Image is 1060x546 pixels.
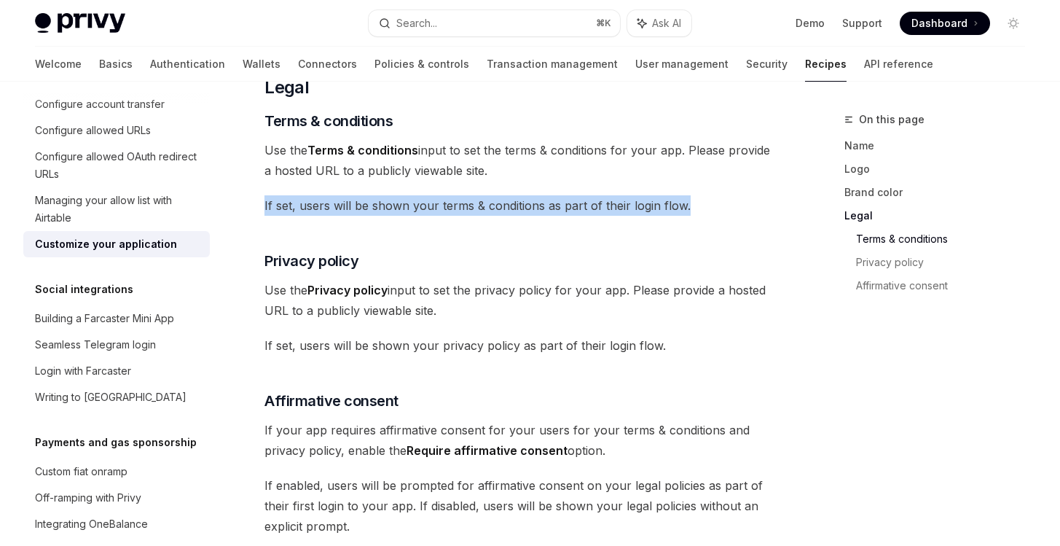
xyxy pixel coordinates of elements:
[407,443,568,458] strong: Require affirmative consent
[805,47,847,82] a: Recipes
[264,251,358,271] span: Privacy policy
[23,332,210,358] a: Seamless Telegram login
[1002,12,1025,35] button: Toggle dark mode
[487,47,618,82] a: Transaction management
[635,47,729,82] a: User management
[35,235,177,253] div: Customize your application
[35,13,125,34] img: light logo
[856,251,1037,274] a: Privacy policy
[859,111,924,128] span: On this page
[842,16,882,31] a: Support
[23,305,210,332] a: Building a Farcaster Mini App
[23,511,210,537] a: Integrating OneBalance
[35,310,174,327] div: Building a Farcaster Mini App
[99,47,133,82] a: Basics
[23,231,210,257] a: Customize your application
[652,16,681,31] span: Ask AI
[627,10,691,36] button: Ask AI
[856,227,1037,251] a: Terms & conditions
[911,16,967,31] span: Dashboard
[35,389,187,406] div: Writing to [GEOGRAPHIC_DATA]
[264,195,777,216] span: If set, users will be shown your terms & conditions as part of their login flow.
[746,47,788,82] a: Security
[844,181,1037,204] a: Brand color
[150,47,225,82] a: Authentication
[264,111,393,131] span: Terms & conditions
[307,283,388,297] strong: Privacy policy
[264,76,309,99] span: Legal
[264,280,777,321] span: Use the input to set the privacy policy for your app. Please provide a hosted URL to a publicly v...
[23,117,210,144] a: Configure allowed URLs
[35,336,156,354] div: Seamless Telegram login
[23,187,210,231] a: Managing your allow list with Airtable
[23,459,210,485] a: Custom fiat onramp
[23,144,210,187] a: Configure allowed OAuth redirect URLs
[23,384,210,410] a: Writing to [GEOGRAPHIC_DATA]
[35,281,133,298] h5: Social integrations
[35,192,201,227] div: Managing your allow list with Airtable
[35,122,151,139] div: Configure allowed URLs
[243,47,280,82] a: Wallets
[374,47,469,82] a: Policies & controls
[264,391,399,411] span: Affirmative consent
[35,362,131,380] div: Login with Farcaster
[264,475,777,537] span: If enabled, users will be prompted for affirmative consent on your legal policies as part of thei...
[596,17,611,29] span: ⌘ K
[796,16,825,31] a: Demo
[307,143,418,157] strong: Terms & conditions
[856,274,1037,297] a: Affirmative consent
[900,12,990,35] a: Dashboard
[844,204,1037,227] a: Legal
[864,47,933,82] a: API reference
[35,515,148,533] div: Integrating OneBalance
[23,358,210,384] a: Login with Farcaster
[264,335,777,356] span: If set, users will be shown your privacy policy as part of their login flow.
[35,489,141,507] div: Off-ramping with Privy
[264,140,777,181] span: Use the input to set the terms & conditions for your app. Please provide a hosted URL to a public...
[298,47,357,82] a: Connectors
[844,134,1037,157] a: Name
[35,47,82,82] a: Welcome
[264,420,777,461] span: If your app requires affirmative consent for your users for your terms & conditions and privacy p...
[396,15,437,32] div: Search...
[844,157,1037,181] a: Logo
[35,148,201,183] div: Configure allowed OAuth redirect URLs
[35,463,127,480] div: Custom fiat onramp
[35,434,197,451] h5: Payments and gas sponsorship
[369,10,619,36] button: Search...⌘K
[23,485,210,511] a: Off-ramping with Privy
